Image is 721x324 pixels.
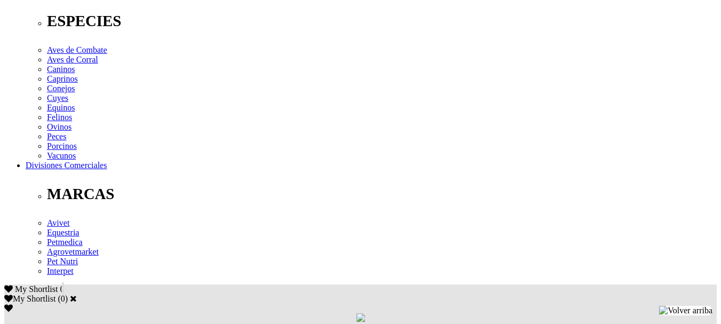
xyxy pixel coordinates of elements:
a: Caprinos [47,74,78,83]
a: Aves de Corral [47,55,98,64]
iframe: Brevo live chat [5,208,184,319]
a: Porcinos [47,141,77,151]
a: Conejos [47,84,75,93]
img: loading.gif [356,313,365,322]
p: ESPECIES [47,12,717,30]
label: My Shortlist [4,294,56,303]
a: Ovinos [47,122,72,131]
a: Divisiones Comerciales [26,161,107,170]
a: Caninos [47,65,75,74]
a: Vacunos [47,151,76,160]
a: Aves de Combate [47,45,107,54]
a: Cuyes [47,93,68,102]
a: Peces [47,132,66,141]
p: MARCAS [47,185,717,203]
a: Felinos [47,113,72,122]
img: Volver arriba [659,306,712,315]
a: Equinos [47,103,75,112]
